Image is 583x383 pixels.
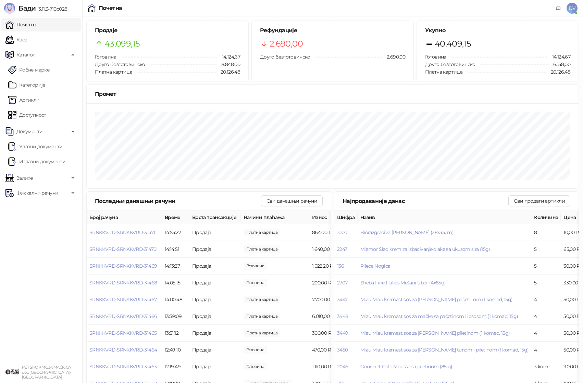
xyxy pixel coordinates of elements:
[189,241,241,258] td: Продаја
[260,26,405,35] h5: Рефундације
[89,229,155,235] button: SRNKKVRD-SRNKKVRD-31471
[95,197,261,205] div: Последњи данашњи рачуни
[99,5,122,11] div: Почетна
[531,291,561,308] td: 4
[334,211,358,224] th: Шифра
[261,195,323,206] button: Сви данашњи рачуни
[244,329,280,337] span: 300,00
[89,246,156,252] button: SRNKKVRD-SRNKKVRD-31470
[95,61,145,67] span: Друго безготовинско
[343,197,508,205] div: Најпродаваније данас
[189,275,241,291] td: Продаја
[309,358,361,375] td: 1.110,00 RSD
[89,330,157,336] button: SRNKKVRD-SRNKKVRD-31465
[309,224,361,241] td: 864,00 RSD
[89,363,157,370] button: SRNKKVRD-SRNKKVRD-31463
[162,358,189,375] td: 12:19:49
[87,211,162,224] th: Број рачуна
[309,275,361,291] td: 200,00 RSD
[89,296,157,303] span: SRNKKVRD-SRNKKVRD-31467
[358,211,532,224] th: Назив
[89,263,157,269] span: SRNKKVRD-SRNKKVRD-31469
[217,53,240,61] span: 14.124,67
[189,291,241,308] td: Продаја
[216,68,240,76] span: 20.126,48
[244,363,267,370] span: 1.110,00
[531,241,561,258] td: 5
[162,291,189,308] td: 14:00:48
[95,54,116,60] span: Готовина
[360,246,490,252] button: Miamor Slad krem za izbacivanje dlake sa ukusom sira (15g)
[8,63,50,77] a: Робне марке
[360,330,510,336] span: Miau Miau kremast sos za [PERSON_NAME] piletinom (1 komad, 15g)
[89,313,157,319] button: SRNKKVRD-SRNKKVRD-31466
[8,108,46,122] a: Доступност
[531,342,561,358] td: 4
[309,291,361,308] td: 7.700,00 RSD
[5,33,27,47] a: Каса
[8,140,63,153] a: Ulazni dokumentiУлазни документи
[425,61,475,67] span: Друго безготовинско
[16,125,42,138] span: Документи
[36,6,67,12] span: 3.11.3-710c028
[104,37,140,50] span: 43.099,15
[189,258,241,275] td: Продаја
[89,347,157,353] button: SRNKKVRD-SRNKKVRD-31464
[189,325,241,342] td: Продаја
[309,241,361,258] td: 1.640,00 RSD
[382,53,405,61] span: 2.690,00
[531,224,561,241] td: 8
[162,211,189,224] th: Време
[309,325,361,342] td: 300,00 RSD
[162,224,189,241] td: 14:55:27
[5,365,19,379] img: 64x64-companyLogo-9f44b8df-f022-41eb-b7d6-300ad218de09.png
[189,358,241,375] td: Продаја
[360,347,529,353] button: Miau Miau kremast sos za [PERSON_NAME] tunom i piletinom (1 komad, 15g)
[162,241,189,258] td: 14:14:51
[337,330,348,336] button: 3449
[360,313,518,319] button: Miau Miau kremast sos za mačke sa pačetinom i lososom (1 komad, 15g)
[337,347,348,353] button: 3450
[309,211,361,224] th: Износ
[16,171,33,185] span: Залихе
[360,363,452,370] span: Gourmet Gold Mousse sa piletinom (85 g)
[162,325,189,342] td: 13:51:12
[531,358,561,375] td: 3 kom
[189,224,241,241] td: Продаја
[244,229,280,236] span: 864,00
[18,4,36,12] span: Бади
[309,308,361,325] td: 6.010,00 RSD
[425,26,570,35] h5: Укупно
[337,296,347,303] button: 3447
[162,342,189,358] td: 12:49:10
[309,258,361,275] td: 1.022,20 RSD
[216,61,240,68] span: 8.848,00
[425,69,462,75] span: Платна картица
[337,363,348,370] button: 2046
[531,211,561,224] th: Количина
[531,258,561,275] td: 5
[189,211,241,224] th: Врста трансакције
[531,308,561,325] td: 4
[546,68,570,76] span: 20.126,48
[547,53,570,61] span: 14.124,67
[8,155,65,168] a: Излазни документи
[162,308,189,325] td: 13:59:09
[89,280,157,286] button: SRNKKVRD-SRNKKVRD-31468
[244,312,280,320] span: 6.010,00
[337,229,347,235] button: 1000
[5,18,36,31] a: Почетна
[337,280,347,286] button: 2707
[508,195,570,206] button: Сви продати артикли
[360,229,454,235] span: Biorazgradiva [PERSON_NAME] (28x55cm)
[531,275,561,291] td: 5
[360,280,446,286] button: Sheba Fine Flakes Mešani Izbor (4x85g)
[16,186,58,200] span: Фискални рачуни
